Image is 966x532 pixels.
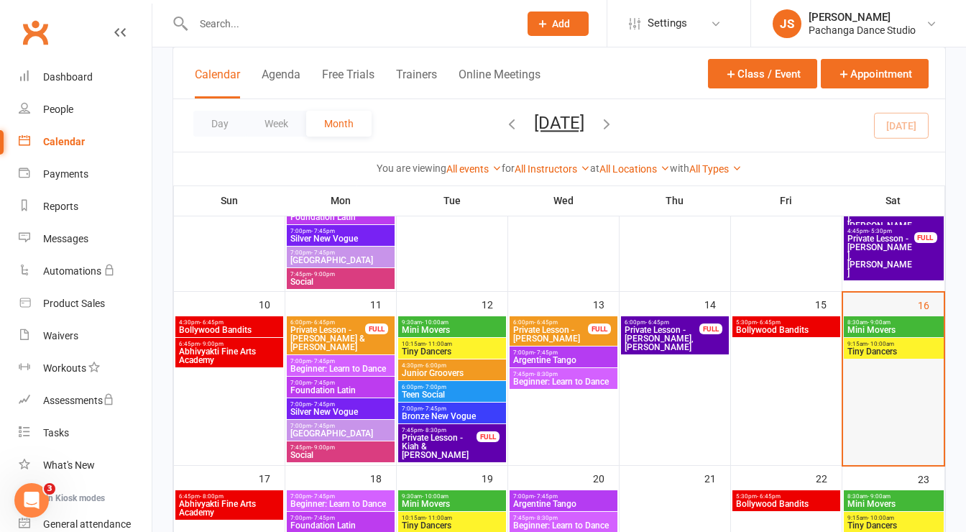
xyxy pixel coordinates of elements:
div: Tasks [43,427,69,439]
a: Waivers [19,320,152,352]
button: Free Trials [322,68,374,98]
span: - 7:00pm [423,384,446,390]
span: - 10:00am [868,515,894,521]
span: Beginner: Learn to Dance [512,521,615,530]
a: All Types [689,163,742,175]
div: Workouts [43,362,86,374]
strong: at [590,162,599,174]
span: Tiny Dancers [401,347,503,356]
span: - 9:00pm [311,271,335,278]
div: 23 [919,467,944,490]
span: 7:00pm [290,493,392,500]
div: Pachanga Dance Studio [809,24,916,37]
div: Calendar [43,136,85,147]
span: Beginner: Learn to Dance [290,500,392,508]
span: 9:30am [401,319,503,326]
span: 7:00pm [401,405,503,412]
span: 6:00pm [624,319,700,326]
span: - 8:30pm [423,427,446,434]
span: - 7:45pm [534,493,558,500]
span: 4:45pm [847,228,915,234]
span: Social [290,278,392,286]
a: All Locations [599,163,670,175]
button: Add [528,12,589,36]
span: Add [553,18,571,29]
span: Teen Social [401,390,503,399]
span: 7:00pm [290,423,392,429]
span: - 6:45pm [200,319,224,326]
span: Private Lesson - [PERSON_NAME] & [PERSON_NAME] [290,326,366,352]
span: 7:00pm [290,380,392,386]
span: Junior Groovers [401,369,503,377]
span: 6:00pm [290,319,366,326]
span: 7:00pm [512,493,615,500]
span: - 7:45pm [311,249,335,256]
div: 13 [593,292,619,316]
span: 7:45pm [512,371,615,377]
a: Clubworx [17,14,53,50]
span: 5:30pm [735,319,837,326]
div: 16 [918,293,944,316]
div: FULL [365,324,388,334]
span: - 6:45pm [757,493,781,500]
span: Argentine Tango [512,500,615,508]
span: 6:45pm [178,493,280,500]
span: Private Lesson - Kiah & [PERSON_NAME] [401,434,477,459]
th: Thu [620,185,731,216]
span: - 5:30pm [868,228,892,234]
span: - 11:00am [425,341,452,347]
span: 10:15am [401,341,503,347]
a: Dashboard [19,61,152,93]
span: Private Lesson - [PERSON_NAME], [PERSON_NAME] [847,196,915,239]
span: Tiny Dancers [847,521,941,530]
div: 19 [482,466,507,490]
span: Argentine Tango [512,356,615,364]
span: - 7:45pm [534,349,558,356]
span: 7:45pm [290,271,392,278]
span: 10:15am [401,515,503,521]
span: - 9:00pm [311,444,335,451]
span: - 8:30pm [534,371,558,377]
span: 7:45pm [401,427,477,434]
div: Payments [43,168,88,180]
a: Product Sales [19,288,152,320]
span: Bollywood Bandits [735,326,837,334]
button: Online Meetings [459,68,540,98]
span: - 6:45pm [534,319,558,326]
span: 7:00pm [290,249,392,256]
span: Abhivyakti Fine Arts Academy [178,347,280,364]
span: 7:00pm [290,515,392,521]
div: FULL [477,431,500,442]
a: Payments [19,158,152,191]
span: Private Lesson - [PERSON_NAME], [PERSON_NAME] [624,326,700,352]
span: - 9:00pm [200,341,224,347]
span: - 9:00am [868,493,891,500]
th: Tue [397,185,508,216]
span: Mini Movers [847,500,941,508]
a: Reports [19,191,152,223]
div: 12 [482,292,507,316]
span: Bollywood Bandits [735,500,837,508]
span: - 7:45pm [311,401,335,408]
div: General attendance [43,518,131,530]
span: - 11:00am [425,515,452,521]
th: Fri [731,185,842,216]
div: 15 [816,292,842,316]
button: [DATE] [534,113,584,133]
span: - 10:00am [422,493,448,500]
span: - 6:45pm [757,319,781,326]
div: 22 [816,466,842,490]
span: Settings [648,7,687,40]
div: FULL [699,324,722,334]
span: - 9:00am [868,319,891,326]
a: Assessments [19,385,152,417]
strong: with [670,162,689,174]
span: Silver New Vogue [290,234,392,243]
span: Silver New Vogue [290,408,392,416]
input: Search... [189,14,509,34]
span: - 7:45pm [311,228,335,234]
div: Reports [43,201,78,212]
div: Automations [43,265,101,277]
span: 4:30pm [178,319,280,326]
span: 9:30am [401,493,503,500]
